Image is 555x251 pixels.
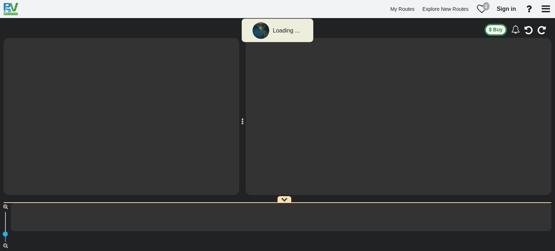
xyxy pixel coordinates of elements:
[497,6,516,12] span: Sign in
[422,6,469,12] span: Explore New Routes
[474,1,490,18] a: 2
[273,27,300,35] div: Loading ...
[485,24,507,36] button: $ Buy
[4,3,18,15] img: RvPlanetLogo.png
[489,27,503,33] span: $ Buy
[483,2,490,11] div: 2
[419,2,472,16] a: Explore New Routes
[390,6,414,12] span: My Routes
[494,1,519,17] a: Sign in
[387,2,418,16] a: My Routes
